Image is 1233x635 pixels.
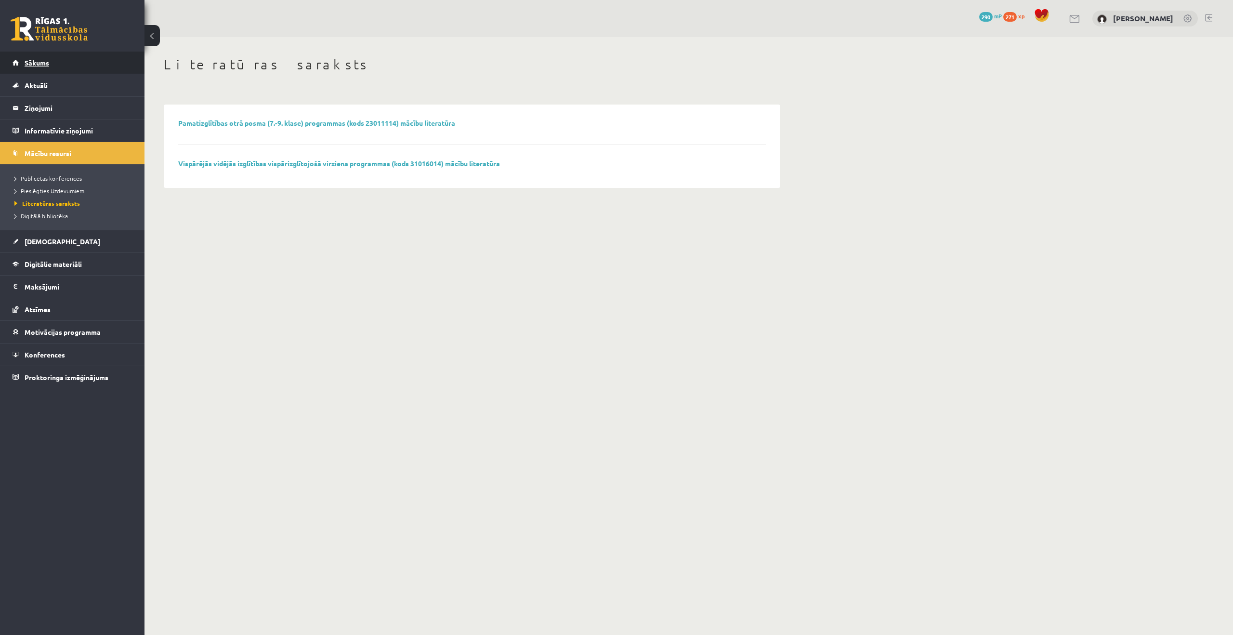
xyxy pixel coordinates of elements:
[13,74,132,96] a: Aktuāli
[14,212,68,220] span: Digitālā bibliotēka
[14,187,84,195] span: Pieslēgties Uzdevumiem
[1097,14,1107,24] img: Klāvs Krūziņš
[13,142,132,164] a: Mācību resursi
[25,97,132,119] legend: Ziņojumi
[25,328,101,336] span: Motivācijas programma
[25,305,51,314] span: Atzīmes
[14,174,82,182] span: Publicētas konferences
[14,186,135,195] a: Pieslēgties Uzdevumiem
[25,276,132,298] legend: Maksājumi
[25,81,48,90] span: Aktuāli
[25,119,132,142] legend: Informatīvie ziņojumi
[25,149,71,158] span: Mācību resursi
[13,253,132,275] a: Digitālie materiāli
[13,52,132,74] a: Sākums
[1003,12,1029,20] a: 271 xp
[14,212,135,220] a: Digitālā bibliotēka
[25,373,108,382] span: Proktoringa izmēģinājums
[14,199,80,207] span: Literatūras saraksts
[25,58,49,67] span: Sākums
[979,12,1002,20] a: 290 mP
[994,12,1002,20] span: mP
[1018,12,1024,20] span: xp
[14,174,135,183] a: Publicētas konferences
[13,119,132,142] a: Informatīvie ziņojumi
[11,17,88,41] a: Rīgas 1. Tālmācības vidusskola
[25,260,82,268] span: Digitālie materiāli
[25,237,100,246] span: [DEMOGRAPHIC_DATA]
[13,321,132,343] a: Motivācijas programma
[13,366,132,388] a: Proktoringa izmēģinājums
[14,199,135,208] a: Literatūras saraksts
[1003,12,1017,22] span: 271
[13,276,132,298] a: Maksājumi
[25,350,65,359] span: Konferences
[1113,13,1173,23] a: [PERSON_NAME]
[13,230,132,252] a: [DEMOGRAPHIC_DATA]
[13,344,132,366] a: Konferences
[13,298,132,320] a: Atzīmes
[979,12,993,22] span: 290
[178,119,455,127] a: Pamatizglītības otrā posma (7.-9. klase) programmas (kods 23011114) mācību literatūra
[178,159,500,168] a: Vispārējās vidējās izglītības vispārizglītojošā virziena programmas (kods 31016014) mācību litera...
[164,56,780,73] h1: Literatūras saraksts
[13,97,132,119] a: Ziņojumi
